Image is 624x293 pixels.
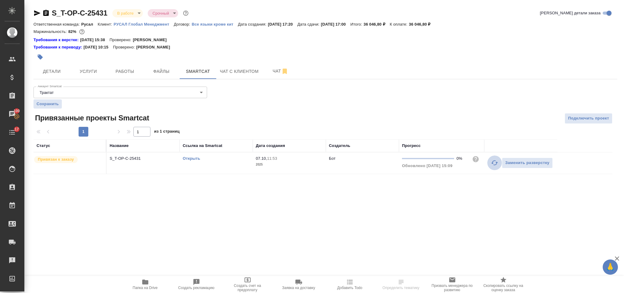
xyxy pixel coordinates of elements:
p: [PERSON_NAME] [133,37,171,43]
span: Детали [37,68,66,75]
p: Итого: [350,22,363,27]
span: Сохранить [37,101,59,107]
svg: Отписаться [281,68,288,75]
button: В работе [115,11,136,16]
p: [DATE] 10:15 [83,44,113,50]
span: Чат [266,67,295,75]
a: 100 [2,106,23,122]
div: Создатель [329,143,350,149]
div: Трактат [33,87,207,98]
span: Подключить проект [568,115,609,122]
div: Ссылка на Smartcat [183,143,222,149]
p: Ответственная команда: [33,22,81,27]
div: В работе [148,9,178,17]
div: Нажми, чтобы открыть папку с инструкцией [33,37,80,43]
span: Обновлено [DATE] 15:09 [402,163,453,168]
button: Скопировать ссылку [42,9,50,17]
p: S_T-OP-C-25431 [110,155,177,162]
a: Открыть [183,156,200,161]
a: Требования к переводу: [33,44,83,50]
span: 100 [10,108,24,114]
p: [DATE] 17:20 [268,22,298,27]
span: [PERSON_NAME] детали заказа [540,10,601,16]
div: В работе [112,9,143,17]
button: Обновить прогресс [487,155,502,170]
span: Заменить разверстку [505,159,549,166]
span: из 1 страниц [154,128,180,137]
span: Файлы [147,68,176,75]
div: Дата создания [256,143,285,149]
span: Работы [110,68,139,75]
div: Статус [37,143,50,149]
p: К оплате: [390,22,409,27]
p: Все языки кроме кит [192,22,238,27]
button: Заменить разверстку [502,158,553,168]
p: Проверено: [113,44,136,50]
div: Нажми, чтобы открыть папку с инструкцией [33,44,83,50]
button: Добавить тэг [33,50,47,64]
button: Трактат [38,90,55,95]
p: [DATE] 15:38 [80,37,110,43]
span: 🙏 [605,261,615,273]
button: Скопировать ссылку для ЯМессенджера [33,9,41,17]
p: Клиент: [98,22,114,27]
p: [DATE] 17:00 [321,22,351,27]
div: 0% [457,155,467,162]
button: 5396.40 RUB; [78,28,86,36]
a: Все языки кроме кит [192,21,238,27]
div: Название [110,143,129,149]
p: Маржинальность: [33,29,68,34]
p: Дата создания: [238,22,268,27]
p: 36 046,80 ₽ [364,22,390,27]
button: Сохранить [33,99,62,109]
p: 82% [68,29,78,34]
button: Доп статусы указывают на важность/срочность заказа [182,9,190,17]
p: Дата сдачи: [297,22,321,27]
button: Подключить проект [565,113,612,124]
p: Привязан к заказу [38,156,74,163]
p: 2025 [256,162,323,168]
a: 17 [2,125,23,140]
p: 07.10, [256,156,267,161]
span: Услуги [74,68,103,75]
p: 11:53 [267,156,277,161]
span: Чат с клиентом [220,68,259,75]
span: Smartcat [183,68,213,75]
p: Проверено: [110,37,133,43]
a: РУСАЛ Глобал Менеджмент [114,21,174,27]
p: Договор: [174,22,192,27]
button: Срочный [151,11,171,16]
a: Требования к верстке: [33,37,80,43]
button: 🙏 [603,259,618,275]
span: Привязанные проекты Smartcat [33,113,149,123]
p: Бот [329,156,336,161]
div: Прогресс [402,143,421,149]
span: 17 [11,126,23,132]
p: [PERSON_NAME] [136,44,175,50]
p: 36 046,80 ₽ [409,22,435,27]
p: Русал [81,22,98,27]
a: S_T-OP-C-25431 [52,9,108,17]
p: РУСАЛ Глобал Менеджмент [114,22,174,27]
